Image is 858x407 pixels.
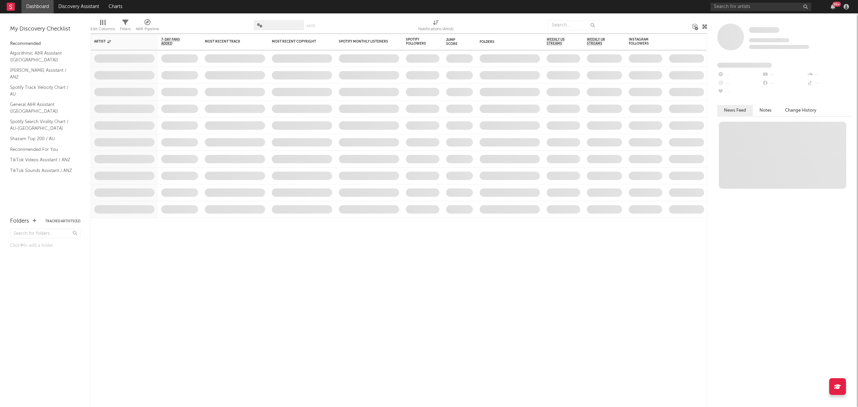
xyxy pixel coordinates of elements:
[753,105,778,116] button: Notes
[548,20,598,30] input: Search...
[10,25,80,33] div: My Discovery Checklist
[205,40,255,44] div: Most Recent Track
[161,38,188,46] span: 7-Day Fans Added
[749,45,809,49] span: 0 fans last week
[10,242,80,250] div: Click to add a folder.
[406,38,429,46] div: Spotify Followers
[272,40,322,44] div: Most Recent Copyright
[446,38,463,46] div: Jump Score
[629,38,652,46] div: Instagram Followers
[717,105,753,116] button: News Feed
[136,25,159,33] div: A&R Pipeline
[339,40,389,44] div: Spotify Monthly Listeners
[778,105,823,116] button: Change History
[45,220,80,223] button: Tracked Artists(32)
[711,3,811,11] input: Search for artists
[831,4,835,9] button: 99+
[10,84,74,98] a: Spotify Track Velocity Chart / AU
[10,146,74,153] a: Recommended For You
[94,40,144,44] div: Artist
[717,88,762,97] div: --
[749,27,779,34] a: Some Artist
[90,25,115,33] div: Edit Columns
[833,2,841,7] div: 99 +
[762,70,806,79] div: --
[10,67,74,80] a: [PERSON_NAME] Assistant / ANZ
[136,17,159,36] div: A&R Pipeline
[10,135,74,142] a: Shazam Top 200 / AU
[418,17,453,36] div: Notifications (Artist)
[10,217,29,225] div: Folders
[587,38,612,46] span: Weekly UK Streams
[717,79,762,88] div: --
[480,40,530,44] div: Folders
[10,156,74,164] a: TikTok Videos Assistant / ANZ
[807,70,851,79] div: --
[90,17,115,36] div: Edit Columns
[749,38,789,42] span: Tracking Since: [DATE]
[749,27,779,33] span: Some Artist
[120,17,131,36] div: Filters
[10,167,74,174] a: TikTok Sounds Assistant / ANZ
[10,40,80,48] div: Recommended
[10,50,74,63] a: Algorithmic A&R Assistant ([GEOGRAPHIC_DATA])
[717,70,762,79] div: --
[10,229,80,238] input: Search for folders...
[807,79,851,88] div: --
[306,24,315,28] button: Save
[10,118,74,132] a: Spotify Search Virality Chart / AU-[GEOGRAPHIC_DATA]
[120,25,131,33] div: Filters
[717,63,772,68] span: Fans Added by Platform
[547,38,570,46] span: Weekly US Streams
[418,25,453,33] div: Notifications (Artist)
[762,79,806,88] div: --
[10,101,74,115] a: General A&R Assistant ([GEOGRAPHIC_DATA])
